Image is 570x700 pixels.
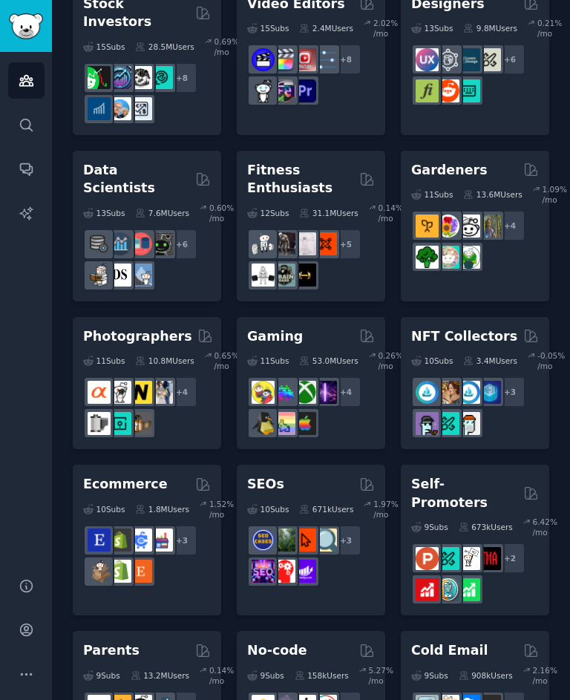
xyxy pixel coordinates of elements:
img: Local_SEO [272,529,295,552]
div: + 6 [494,44,525,75]
img: fitness30plus [272,232,295,255]
div: 13 Sub s [83,203,125,223]
div: 1.52 % /mo [209,499,237,520]
h2: Data Scientists [83,161,190,197]
img: selfpromotion [457,578,480,601]
div: 158k Users [295,665,349,686]
img: betatests [457,547,480,570]
img: TestMyApp [478,547,501,570]
img: AnalogCommunity [129,412,152,435]
img: analog [88,412,111,435]
div: 0.14 % /mo [379,203,407,223]
img: Trading [88,66,111,89]
img: EtsySellers [88,529,111,552]
img: GummySearch logo [9,13,43,39]
img: gamers [272,381,295,404]
img: seogrowth [293,560,316,583]
div: 12 Sub s [247,203,289,223]
img: workout [293,264,316,287]
img: finalcutpro [272,48,295,71]
h2: Cold Email [411,641,488,660]
div: 2.02 % /mo [373,18,402,39]
h2: NFT Collectors [411,327,517,346]
img: SEO_Digital_Marketing [252,560,275,583]
div: 6.42 % /mo [533,517,561,537]
div: 9.8M Users [463,18,517,39]
img: premiere [293,79,316,102]
img: flowers [436,215,459,238]
div: + 5 [330,229,361,260]
img: personaltraining [314,232,337,255]
img: AppIdeas [436,578,459,601]
div: + 8 [166,62,197,94]
img: technicalanalysis [150,66,173,89]
img: GoogleSearchConsole [293,529,316,552]
img: streetphotography [108,412,131,435]
div: 0.60 % /mo [209,203,237,223]
img: The_SEO [314,529,337,552]
img: SavageGarden [457,246,480,269]
img: Forex [129,97,152,120]
img: reviewmyshopify [108,529,131,552]
img: SonyAlpha [88,381,111,404]
img: GardeningUK [416,215,439,238]
div: 908k Users [459,665,513,686]
div: 15 Sub s [83,36,125,57]
img: learndesign [457,48,480,71]
img: TechSEO [272,560,295,583]
div: 9 Sub s [247,665,284,686]
img: UI_Design [457,79,480,102]
h2: Fitness Enthusiasts [247,161,354,197]
img: statistics [129,264,152,287]
img: logodesign [436,79,459,102]
div: 11 Sub s [247,350,289,371]
h2: Ecommerce [83,475,168,494]
img: swingtrading [129,66,152,89]
div: 3.4M Users [463,350,517,371]
div: 0.21 % /mo [537,18,566,39]
div: 0.69 % /mo [214,36,243,57]
img: editors [272,79,295,102]
img: userexperience [436,48,459,71]
div: 9 Sub s [411,517,448,537]
div: 13.2M Users [131,665,189,686]
div: 10 Sub s [411,350,453,371]
img: StocksAndTrading [108,66,131,89]
div: 28.5M Users [135,36,194,57]
img: weightroom [252,232,275,255]
img: data [150,232,173,255]
div: 11 Sub s [411,184,453,205]
img: OpenseaMarket [457,381,480,404]
img: alphaandbetausers [436,547,459,570]
div: 0.65 % /mo [214,350,243,371]
div: + 4 [166,376,197,408]
div: 7.6M Users [135,203,189,223]
img: GamerPals [252,381,275,404]
img: youtubepromotion [416,578,439,601]
h2: Photographers [83,327,192,346]
img: TwitchStreaming [314,381,337,404]
div: 13.6M Users [463,184,522,205]
img: Youtubevideo [293,48,316,71]
img: SEO_cases [252,529,275,552]
div: + 6 [166,229,197,260]
div: 15 Sub s [247,18,289,39]
img: Nikon [129,381,152,404]
div: 1.8M Users [135,499,189,520]
div: 10 Sub s [83,499,125,520]
div: + 3 [494,376,525,408]
div: 5.27 % /mo [369,665,397,686]
div: 1.97 % /mo [373,499,402,520]
img: datasets [129,232,152,255]
h2: Gardeners [411,161,488,180]
div: 31.1M Users [299,203,358,223]
img: MachineLearning [88,264,111,287]
img: UrbanGardening [457,215,480,238]
div: + 3 [166,525,197,556]
img: linux_gaming [252,412,275,435]
div: 2.4M Users [299,18,353,39]
div: -0.05 % /mo [537,350,569,371]
div: 10 Sub s [247,499,289,520]
img: shopify [108,560,131,583]
img: CryptoArt [436,381,459,404]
